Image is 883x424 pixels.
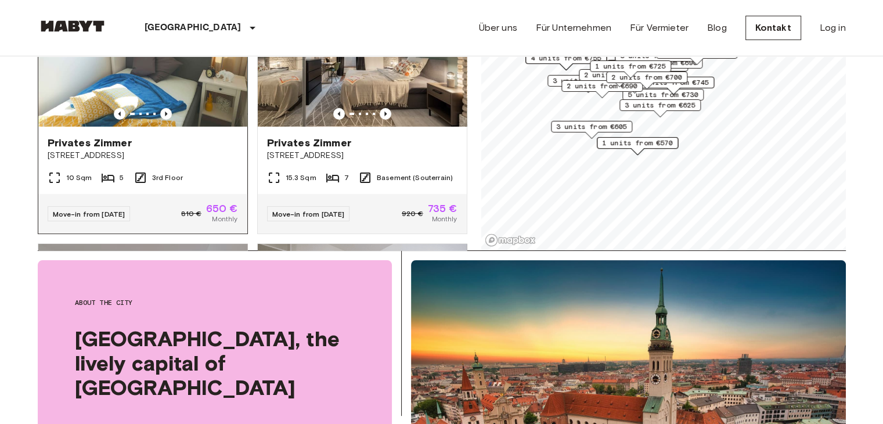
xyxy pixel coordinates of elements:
[145,21,242,35] p: [GEOGRAPHIC_DATA]
[606,71,687,89] div: Map marker
[75,326,355,400] span: [GEOGRAPHIC_DATA], the lively capital of [GEOGRAPHIC_DATA]
[531,53,601,63] span: 4 units from €755
[431,214,457,224] span: Monthly
[267,150,457,161] span: [STREET_ADDRESS]
[551,121,632,139] div: Map marker
[595,61,666,71] span: 1 units from €725
[597,137,678,155] div: Map marker
[48,136,132,150] span: Privates Zimmer
[181,209,201,219] span: 810 €
[380,108,391,120] button: Previous image
[267,136,351,150] span: Privates Zimmer
[638,77,709,88] span: 3 units from €745
[272,210,345,218] span: Move-in from [DATE]
[561,80,643,98] div: Map marker
[602,138,673,148] span: 1 units from €570
[621,57,702,75] div: Map marker
[38,244,247,383] img: Marketing picture of unit DE-02-023-04M
[485,233,536,247] a: Mapbox logo
[212,214,237,224] span: Monthly
[579,69,660,87] div: Map marker
[611,72,682,82] span: 2 units from €700
[547,75,629,93] div: Map marker
[344,173,349,183] span: 7
[622,89,704,107] div: Map marker
[553,76,623,86] span: 3 units from €785
[630,21,689,35] a: Für Vermieter
[114,108,125,120] button: Previous image
[120,173,124,183] span: 5
[584,70,655,80] span: 2 units from €925
[38,20,107,32] img: Habyt
[258,244,467,383] img: Marketing picture of unit DE-02-002-002-02HF
[590,60,671,78] div: Map marker
[556,121,627,132] span: 3 units from €605
[619,99,701,117] div: Map marker
[160,108,172,120] button: Previous image
[152,173,183,183] span: 3rd Floor
[53,210,125,218] span: Move-in from [DATE]
[48,150,238,161] span: [STREET_ADDRESS]
[75,297,355,308] span: About the city
[567,81,637,91] span: 2 units from €690
[820,21,846,35] a: Log in
[745,16,801,40] a: Kontakt
[707,21,727,35] a: Blog
[402,209,423,219] span: 920 €
[633,77,714,95] div: Map marker
[479,21,517,35] a: Über uns
[428,203,457,214] span: 735 €
[66,173,92,183] span: 10 Sqm
[615,50,696,68] div: Map marker
[333,108,345,120] button: Previous image
[628,89,698,100] span: 5 units from €730
[536,21,611,35] a: Für Unternehmen
[525,52,607,70] div: Map marker
[206,203,238,214] span: 650 €
[625,100,695,110] span: 3 units from €625
[286,173,316,183] span: 15.3 Sqm
[377,173,453,183] span: Basement (Souterrain)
